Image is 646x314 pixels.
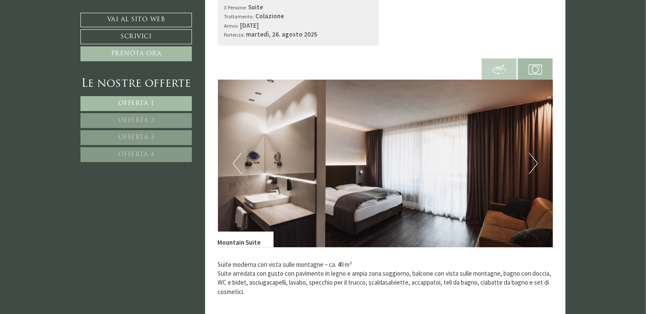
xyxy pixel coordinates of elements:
[6,23,117,47] div: Buon giorno, come possiamo aiutarla?
[118,134,154,141] span: Offerta 3
[218,260,553,305] p: Suite moderna con vista sulle montagne ~ ca. 40 m² Suite arredata con gusto con pavimento in legn...
[246,30,318,38] b: martedì, 26. agosto 2025
[529,63,542,76] img: camera.svg
[80,13,192,27] a: Vai al sito web
[80,46,192,61] a: Prenota ora
[218,80,553,247] img: image
[233,153,242,174] button: Previous
[224,22,239,29] small: Arrivo:
[80,76,192,92] div: Le nostre offerte
[118,117,154,124] span: Offerta 2
[224,4,247,11] small: 3 Persone:
[118,100,154,107] span: Offerta 1
[118,151,154,158] span: Offerta 4
[224,13,254,20] small: Trattamento:
[256,12,284,20] b: Colazione
[152,6,183,20] div: lunedì
[529,153,538,174] button: Next
[240,21,259,29] b: [DATE]
[218,231,274,247] div: Mountain Suite
[13,24,113,31] div: Montis – Active Nature Spa
[80,29,192,44] a: Scrivici
[289,224,336,239] button: Invia
[492,63,506,76] img: 360-grad.svg
[13,40,113,45] small: 20:54
[249,3,263,11] b: Suite
[224,31,245,38] small: Partenza:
